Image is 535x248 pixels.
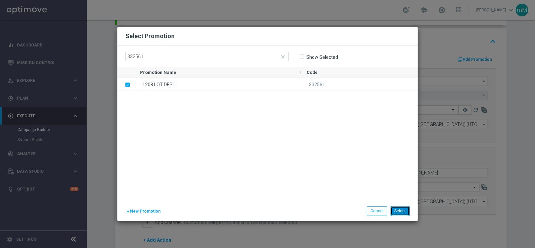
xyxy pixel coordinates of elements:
i: close [280,54,286,60]
span: New Promotion [130,209,160,214]
div: 1208 LOT DEP L [134,78,301,91]
span: Promotion Name [140,70,176,75]
span: 332561 [309,82,325,87]
button: Select [391,206,410,216]
button: New Promotion [125,208,161,215]
div: Press SPACE to deselect this row. [117,78,134,91]
label: Show Selected [306,54,338,60]
div: Press SPACE to deselect this row. [134,78,418,91]
i: add [126,210,130,214]
input: Search by Promotion name or Promo code [125,52,289,61]
span: Code [307,70,318,75]
button: Cancel [367,206,387,216]
h2: Select Promotion [125,32,175,40]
